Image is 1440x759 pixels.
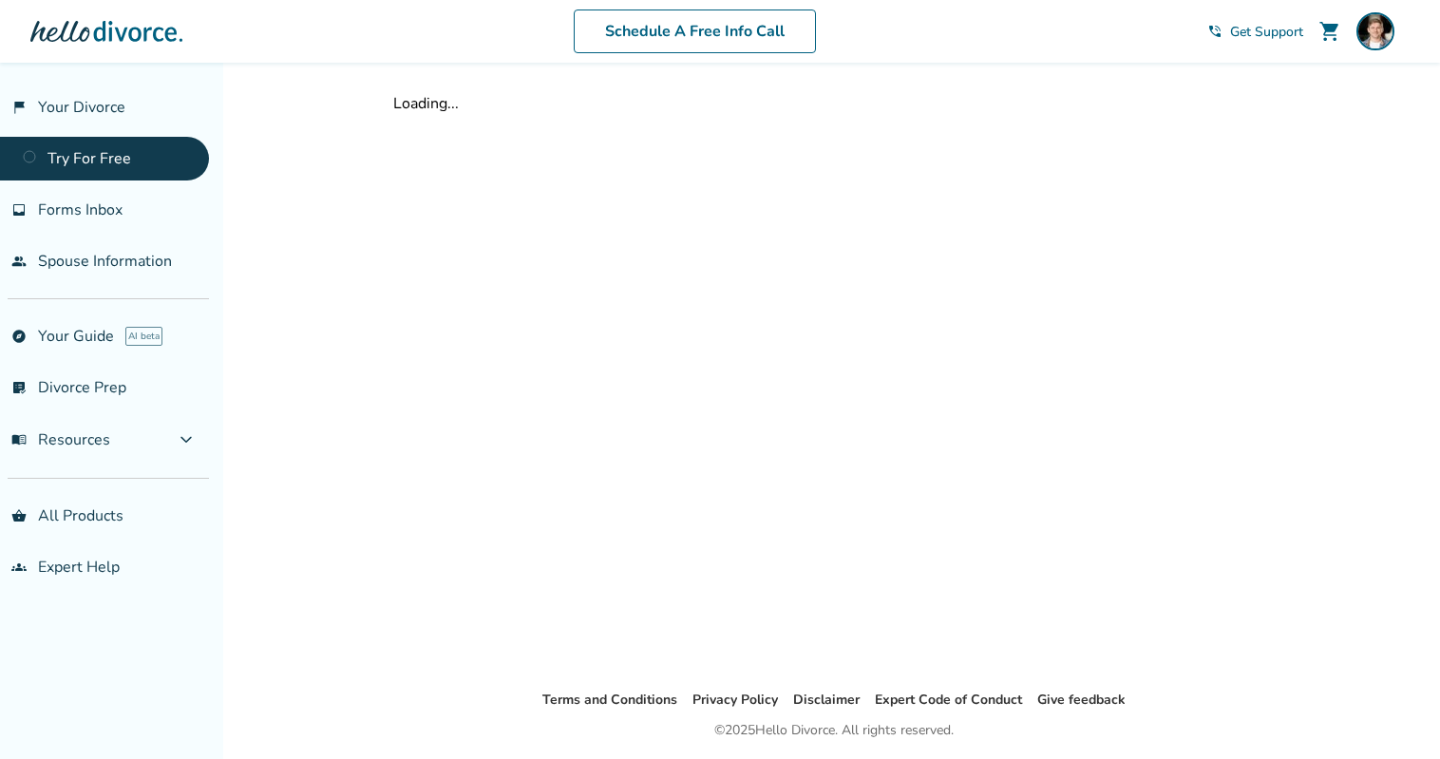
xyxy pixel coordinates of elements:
[542,691,677,709] a: Terms and Conditions
[1318,20,1341,43] span: shopping_cart
[38,199,123,220] span: Forms Inbox
[1207,24,1222,39] span: phone_in_talk
[11,100,27,115] span: flag_2
[11,202,27,218] span: inbox
[175,428,198,451] span: expand_more
[574,9,816,53] a: Schedule A Free Info Call
[11,254,27,269] span: people
[1037,689,1126,712] li: Give feedback
[11,508,27,523] span: shopping_basket
[875,691,1022,709] a: Expert Code of Conduct
[11,429,110,450] span: Resources
[1207,23,1303,41] a: phone_in_talkGet Support
[793,689,860,712] li: Disclaimer
[393,93,1275,114] div: Loading...
[1230,23,1303,41] span: Get Support
[125,327,162,346] span: AI beta
[692,691,778,709] a: Privacy Policy
[11,432,27,447] span: menu_book
[11,380,27,395] span: list_alt_check
[11,560,27,575] span: groups
[1356,12,1394,50] img: Vladimir Baskakov
[714,719,954,742] div: © 2025 Hello Divorce. All rights reserved.
[11,329,27,344] span: explore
